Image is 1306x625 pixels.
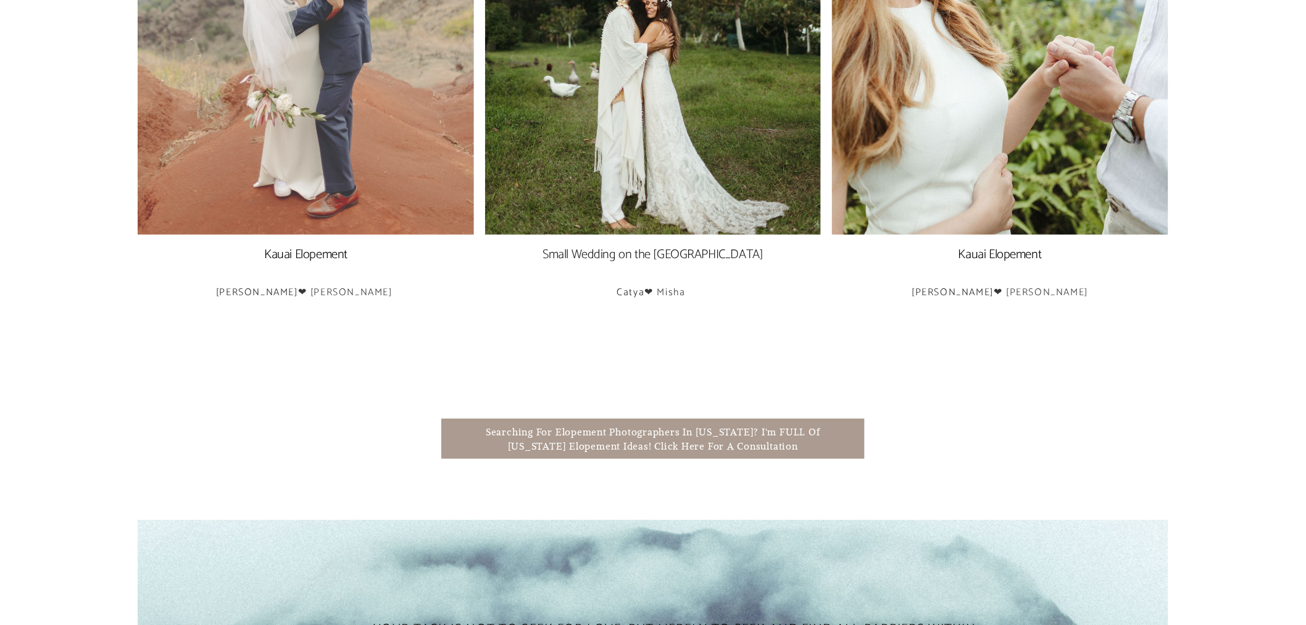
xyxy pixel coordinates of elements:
[617,284,645,301] a: Catya
[216,284,298,301] a: [PERSON_NAME]
[298,284,393,301] a: ❤ [PERSON_NAME]
[959,244,1042,265] a: Kauai Elopement
[645,284,686,301] a: ❤ Misha
[994,284,1088,301] a: ❤ [PERSON_NAME]
[441,419,865,458] a: Searching for Elopement Photographers in [US_STATE]? I'm FULL of [US_STATE] Elopement Ideas! Clic...
[543,244,763,265] span: Small Wedding on the [GEOGRAPHIC_DATA]
[264,244,347,265] a: Kauai Elopement
[912,284,994,301] a: [PERSON_NAME]
[456,425,850,452] span: Searching for Elopement Photographers in [US_STATE]? I'm FULL of [US_STATE] Elopement Ideas! Clic...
